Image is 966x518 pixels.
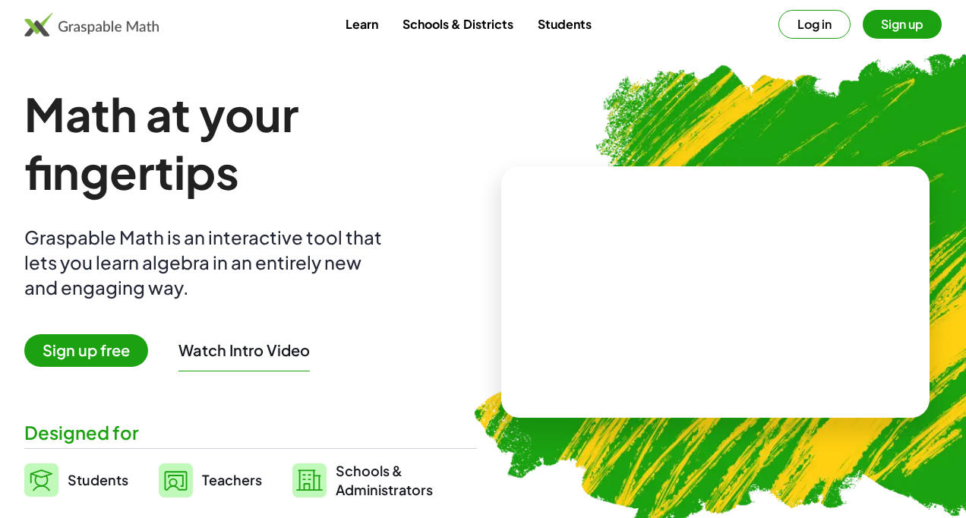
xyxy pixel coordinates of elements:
a: Students [24,461,128,499]
div: Graspable Math is an interactive tool that lets you learn algebra in an entirely new and engaging... [24,225,389,300]
button: Sign up [863,10,942,39]
span: Schools & Administrators [336,461,433,499]
button: Log in [778,10,851,39]
button: Watch Intro Video [178,340,310,360]
span: Students [68,471,128,488]
img: svg%3e [24,463,58,497]
a: Schools &Administrators [292,461,433,499]
div: Designed for [24,420,477,445]
a: Teachers [159,461,262,499]
img: svg%3e [292,463,327,497]
a: Learn [333,10,390,38]
a: Students [526,10,604,38]
a: Schools & Districts [390,10,526,38]
span: Teachers [202,471,262,488]
h1: Math at your fingertips [24,85,477,201]
video: What is this? This is dynamic math notation. Dynamic math notation plays a central role in how Gr... [601,235,829,349]
img: svg%3e [159,463,193,497]
span: Sign up free [24,334,148,367]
